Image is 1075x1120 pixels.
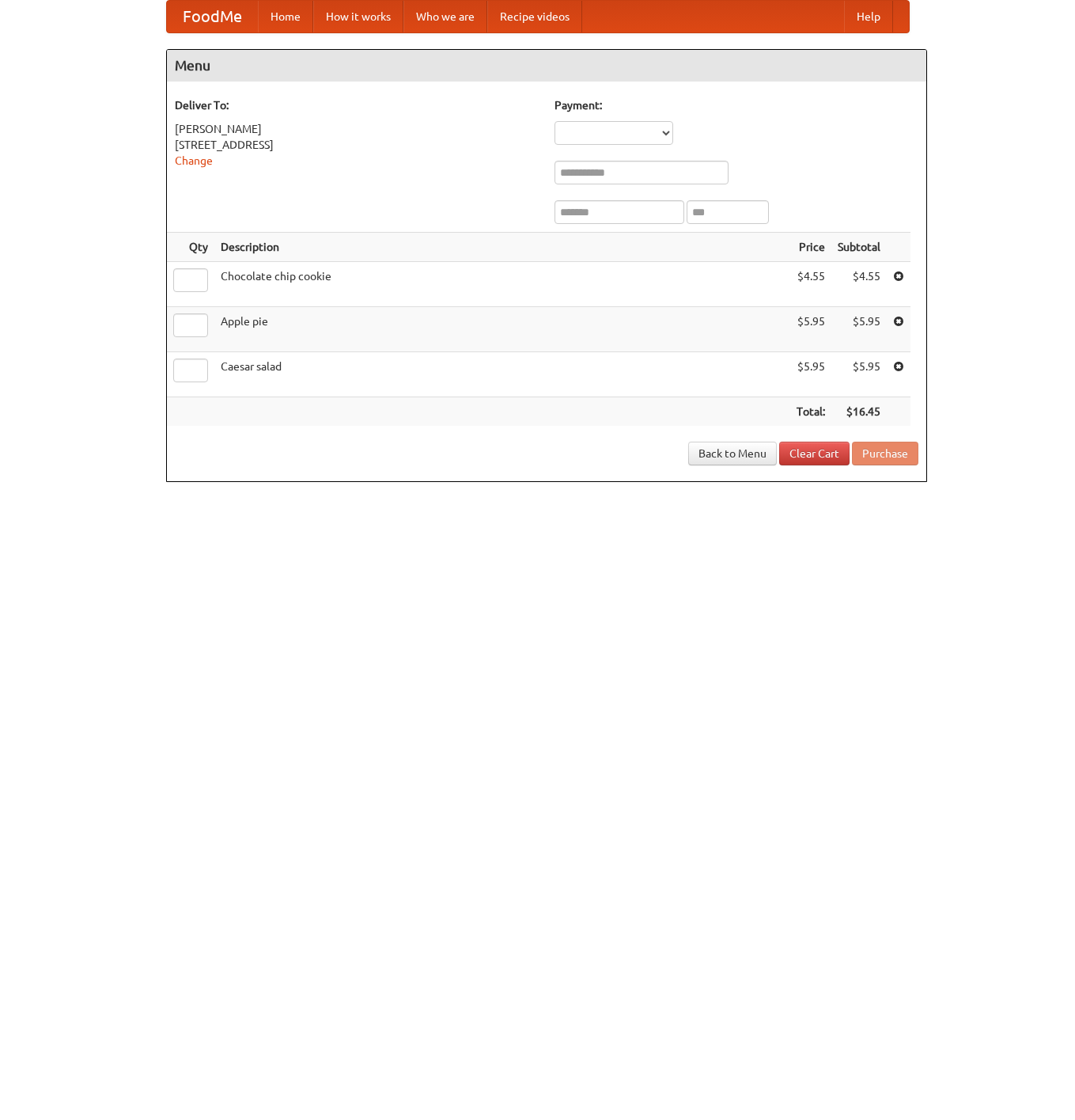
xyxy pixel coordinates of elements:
[175,121,539,137] div: [PERSON_NAME]
[175,137,539,153] div: [STREET_ADDRESS]
[831,397,887,427] th: $16.45
[844,1,893,32] a: Help
[790,262,831,307] td: $4.55
[214,262,790,307] td: Chocolate chip cookie
[487,1,582,32] a: Recipe videos
[688,442,777,465] a: Back to Menu
[831,233,887,262] th: Subtotal
[790,233,831,262] th: Price
[555,97,918,113] h5: Payment:
[175,97,539,113] h5: Deliver To:
[790,397,831,427] th: Total:
[175,154,213,167] a: Change
[831,307,887,352] td: $5.95
[167,50,926,82] h4: Menu
[313,1,403,32] a: How it works
[779,442,850,465] a: Clear Cart
[831,262,887,307] td: $4.55
[258,1,313,32] a: Home
[167,233,214,262] th: Qty
[214,233,790,262] th: Description
[852,442,918,465] button: Purchase
[403,1,487,32] a: Who we are
[790,307,831,352] td: $5.95
[167,1,258,32] a: FoodMe
[790,352,831,397] td: $5.95
[831,352,887,397] td: $5.95
[214,307,790,352] td: Apple pie
[214,352,790,397] td: Caesar salad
